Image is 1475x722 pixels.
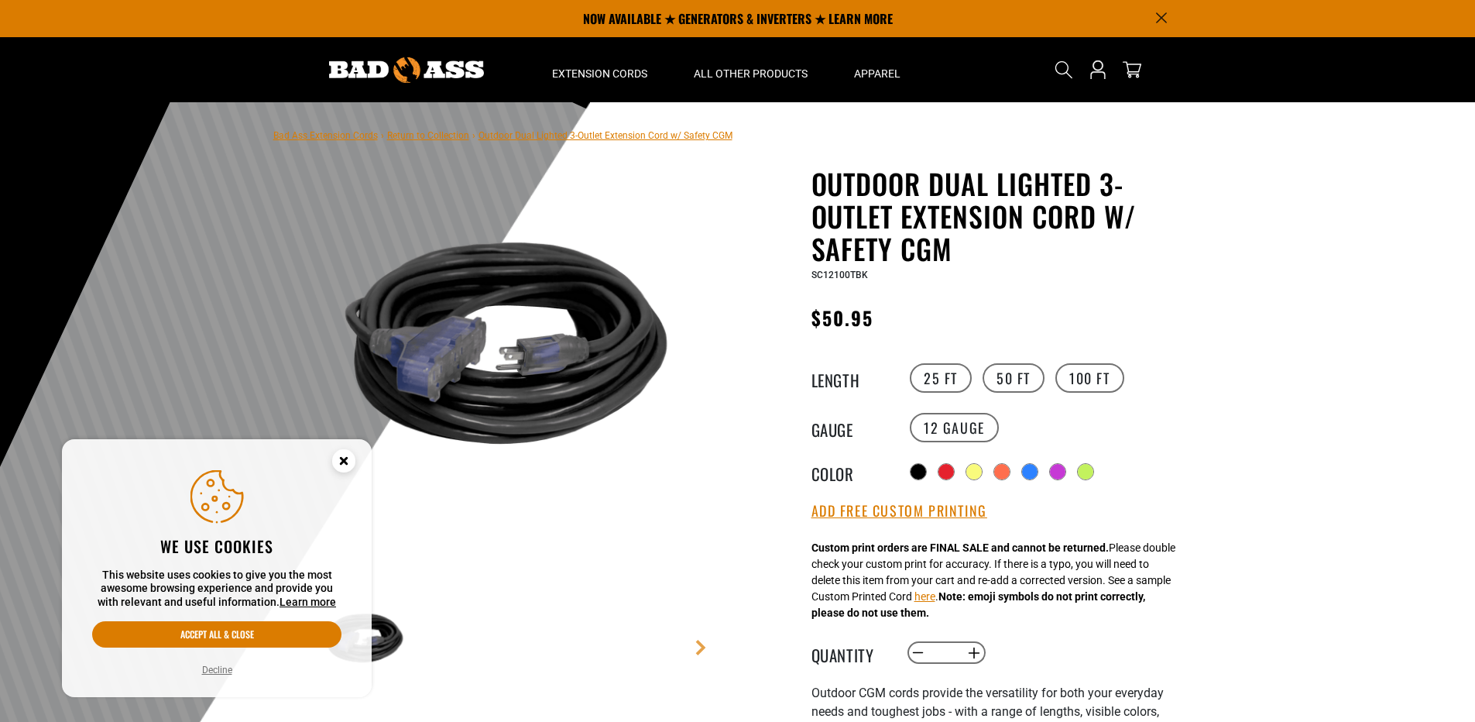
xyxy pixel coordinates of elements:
[910,413,999,442] label: 12 Gauge
[983,363,1045,393] label: 50 FT
[811,462,889,482] legend: Color
[280,596,336,608] a: Learn more
[381,130,384,141] span: ›
[811,590,1145,619] strong: Note: emoji symbols do not print correctly, please do not use them.
[910,363,972,393] label: 25 FT
[811,304,873,332] span: $50.95
[1051,57,1076,82] summary: Search
[811,270,868,280] span: SC12100TBK
[811,503,987,520] button: Add Free Custom Printing
[914,589,935,605] button: here
[319,170,692,544] img: black
[62,439,372,698] aside: Cookie Consent
[811,643,889,663] label: Quantity
[273,130,378,141] a: Bad Ass Extension Cords
[329,57,484,83] img: Bad Ass Extension Cords
[693,640,708,655] a: Next
[811,418,889,438] legend: Gauge
[472,130,475,141] span: ›
[529,37,671,102] summary: Extension Cords
[694,67,808,81] span: All Other Products
[811,540,1175,621] div: Please double check your custom print for accuracy. If there is a typo, you will need to delete t...
[92,621,341,648] button: Accept all & close
[811,368,889,388] legend: Length
[811,167,1191,265] h1: Outdoor Dual Lighted 3-Outlet Extension Cord w/ Safety CGM
[1055,363,1124,393] label: 100 FT
[831,37,924,102] summary: Apparel
[92,569,341,610] p: This website uses cookies to give you the most awesome browsing experience and provide you with r...
[92,536,341,556] h2: We use cookies
[387,130,469,141] a: Return to Collection
[479,130,732,141] span: Outdoor Dual Lighted 3-Outlet Extension Cord w/ Safety CGM
[552,67,647,81] span: Extension Cords
[273,125,732,144] nav: breadcrumbs
[197,662,237,678] button: Decline
[811,541,1109,554] strong: Custom print orders are FINAL SALE and cannot be returned.
[671,37,831,102] summary: All Other Products
[854,67,900,81] span: Apparel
